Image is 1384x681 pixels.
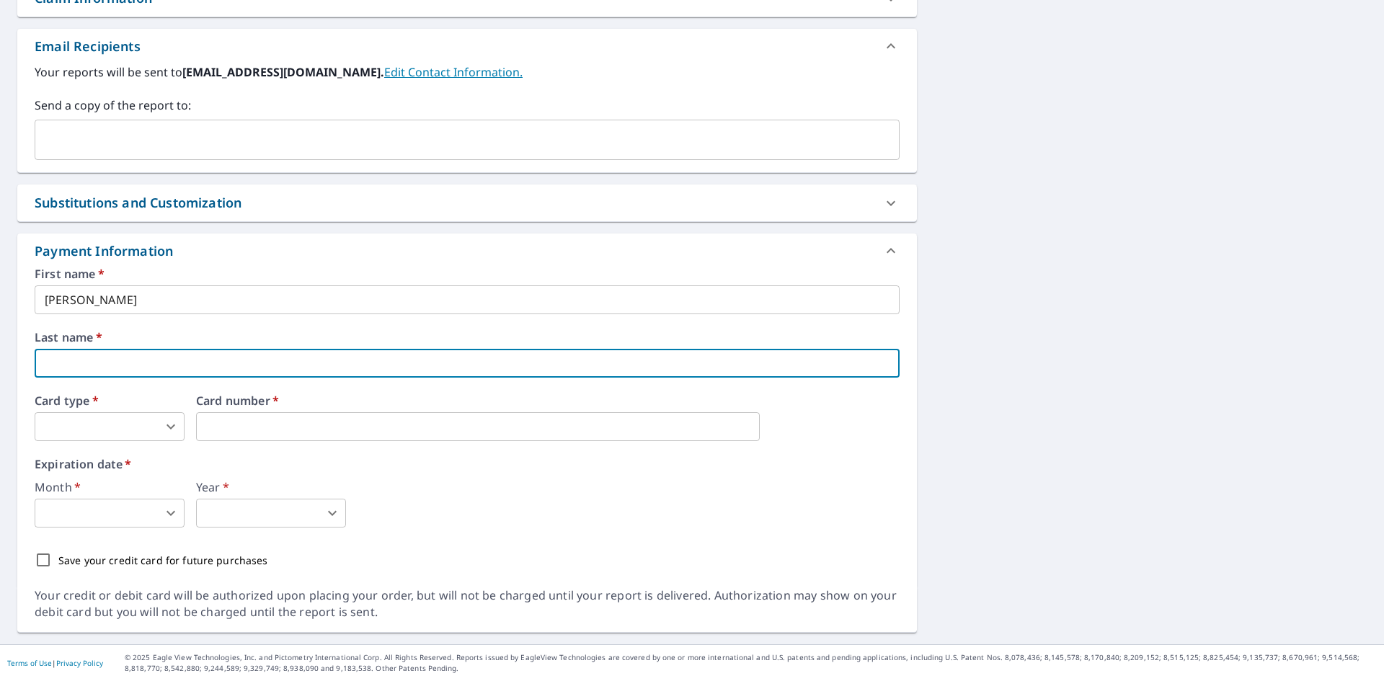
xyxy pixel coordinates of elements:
a: Terms of Use [7,658,52,668]
div: ​ [35,412,185,441]
p: Save your credit card for future purchases [58,553,268,568]
label: First name [35,268,900,280]
iframe: secure payment field [196,412,760,441]
label: Card type [35,395,185,406]
label: Last name [35,331,900,343]
div: Payment Information [35,241,179,261]
div: ​ [196,499,346,528]
label: Month [35,481,185,493]
p: © 2025 Eagle View Technologies, Inc. and Pictometry International Corp. All Rights Reserved. Repo... [125,652,1377,674]
div: ​ [35,499,185,528]
div: Email Recipients [17,29,917,63]
label: Expiration date [35,458,900,470]
div: Substitutions and Customization [17,184,917,221]
a: Privacy Policy [56,658,103,668]
b: [EMAIL_ADDRESS][DOMAIN_NAME]. [182,64,384,80]
div: Email Recipients [35,37,141,56]
label: Year [196,481,346,493]
div: Your credit or debit card will be authorized upon placing your order, but will not be charged unt... [35,587,900,620]
div: Payment Information [17,233,917,268]
div: Substitutions and Customization [35,193,241,213]
label: Card number [196,395,900,406]
p: | [7,659,103,667]
a: EditContactInfo [384,64,523,80]
label: Send a copy of the report to: [35,97,900,114]
label: Your reports will be sent to [35,63,900,81]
